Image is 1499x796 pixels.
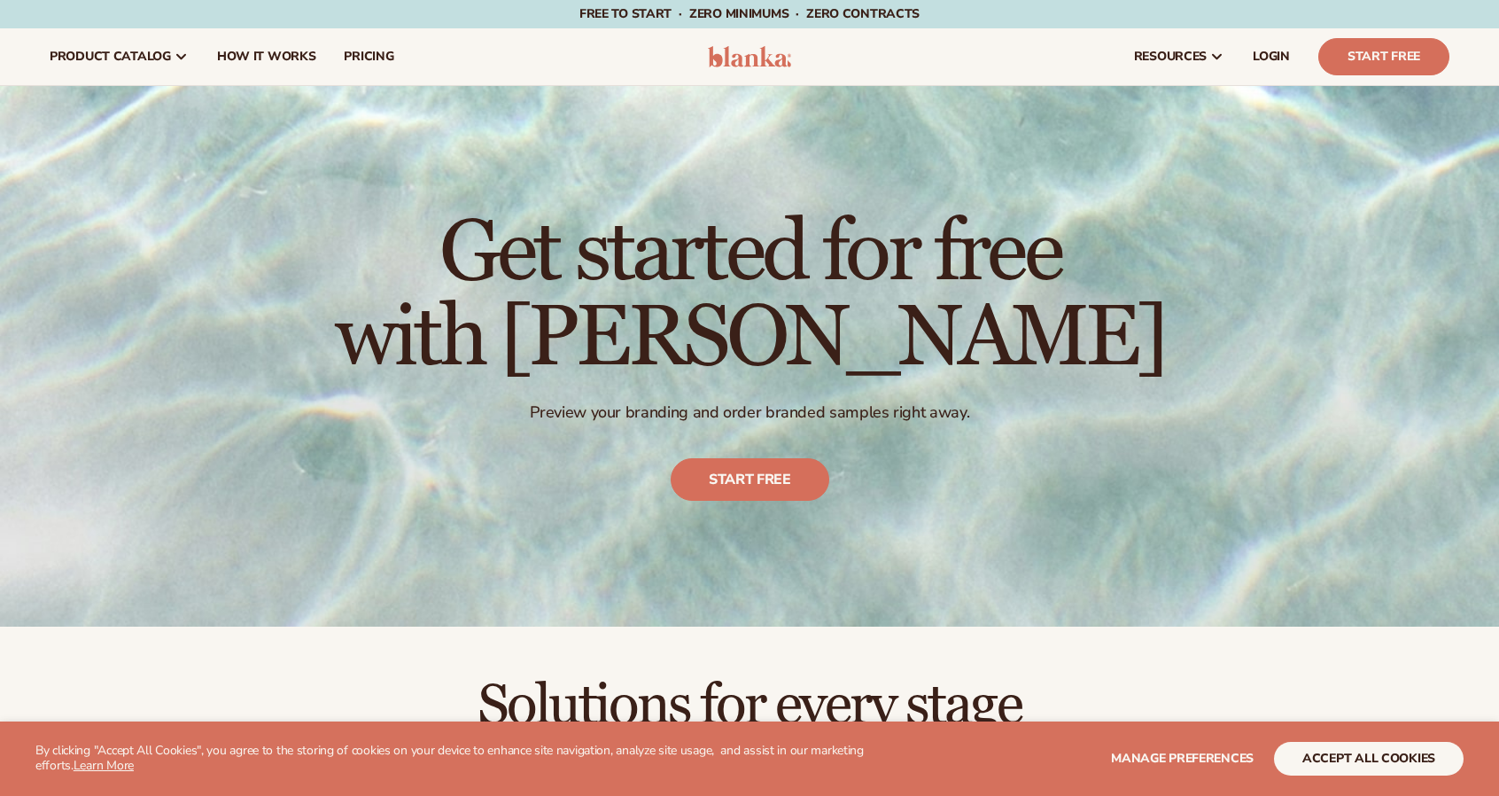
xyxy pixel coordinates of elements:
span: product catalog [50,50,171,64]
a: pricing [330,28,408,85]
img: logo [708,46,792,67]
a: Start free [671,459,829,502]
span: Free to start · ZERO minimums · ZERO contracts [579,5,920,22]
span: Manage preferences [1111,750,1254,767]
h1: Get started for free with [PERSON_NAME] [335,211,1165,381]
button: Manage preferences [1111,742,1254,776]
a: LOGIN [1239,28,1304,85]
a: resources [1120,28,1239,85]
span: pricing [344,50,393,64]
a: Start Free [1318,38,1449,75]
h2: Solutions for every stage [50,676,1449,736]
p: Preview your branding and order branded samples right away. [335,402,1165,423]
a: product catalog [35,28,203,85]
span: LOGIN [1253,50,1290,64]
p: By clicking "Accept All Cookies", you agree to the storing of cookies on your device to enhance s... [35,744,878,774]
a: Learn More [74,757,134,774]
a: How It Works [203,28,330,85]
button: accept all cookies [1274,742,1464,776]
span: How It Works [217,50,316,64]
span: resources [1134,50,1207,64]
